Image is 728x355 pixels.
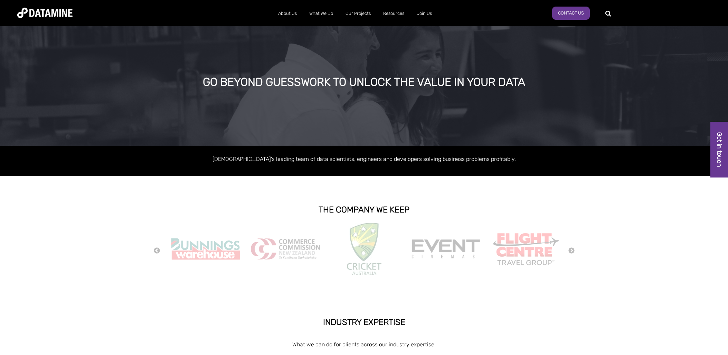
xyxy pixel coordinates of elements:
a: About Us [272,4,303,22]
img: Flight Centre [491,231,560,267]
a: Resources [377,4,410,22]
a: Get in touch [710,122,728,177]
p: [DEMOGRAPHIC_DATA]'s leading team of data scientists, engineers and developers solving business p... [167,154,561,164]
span: What we can do for clients across our industry expertise. [292,341,436,348]
a: Join Us [410,4,438,22]
a: Contact Us [552,7,590,20]
img: Cricket Australia [347,223,381,275]
strong: INDUSTRY EXPERTISE [323,317,405,327]
img: Datamine [17,8,73,18]
img: commercecommission [251,238,320,260]
div: GO BEYOND GUESSWORK TO UNLOCK THE VALUE IN YOUR DATA [82,76,646,89]
button: Next [568,247,575,255]
a: What We Do [303,4,339,22]
img: event cinemas [411,239,480,259]
button: Previous [153,247,160,255]
img: Bunnings Warehouse [171,236,240,262]
strong: THE COMPANY WE KEEP [319,205,409,215]
a: Our Projects [339,4,377,22]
